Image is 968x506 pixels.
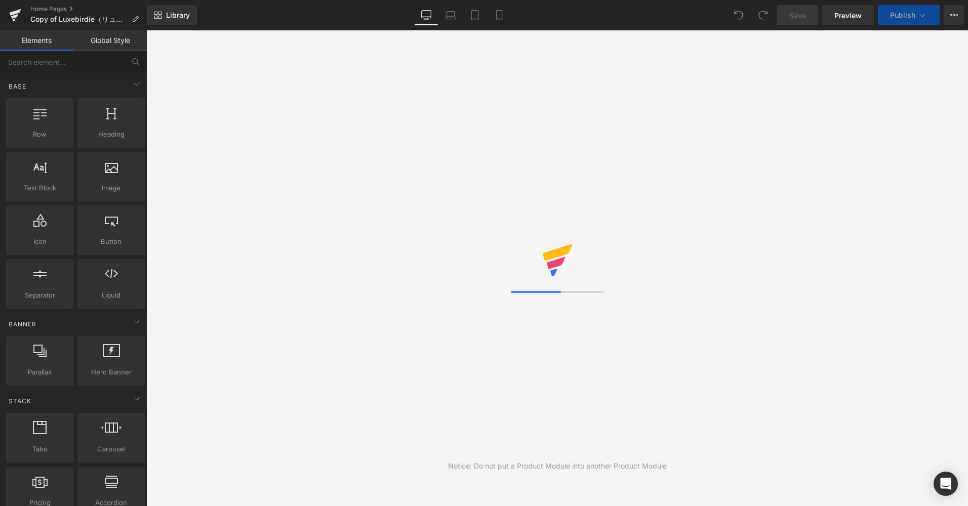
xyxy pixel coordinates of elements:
span: Liquid [80,290,142,301]
span: Tabs [9,444,70,454]
span: Publish [890,11,915,19]
span: Row [9,129,70,140]
span: Hero Banner [80,367,142,377]
span: Base [8,81,27,91]
a: Mobile [487,5,511,25]
a: Tablet [463,5,487,25]
a: Laptop [438,5,463,25]
div: Open Intercom Messenger [934,472,958,496]
button: Publish [878,5,940,25]
span: Image [80,183,142,193]
span: Preview [834,10,862,21]
span: Banner [8,319,37,329]
a: Desktop [414,5,438,25]
span: Carousel [80,444,142,454]
span: Parallax [9,367,70,377]
span: Copy of Luxebirdie（リュクスバーディ）|小型犬とのリュクスな生活を楽しむためのラグジュアリーでハイテイストなブランド [30,15,128,23]
span: Separator [9,290,70,301]
span: Library [166,11,190,20]
span: Text Block [9,183,70,193]
span: Icon [9,236,70,247]
span: Stack [8,396,32,406]
button: Undo [729,5,749,25]
a: Global Style [73,30,147,51]
div: Notice: Do not put a Product Module into another Product Module [448,460,667,472]
a: Home Pages [30,5,147,13]
a: New Library [147,5,197,25]
a: Preview [822,5,874,25]
span: Heading [80,129,142,140]
span: Button [80,236,142,247]
button: Redo [753,5,773,25]
button: More [944,5,964,25]
span: Save [789,10,806,21]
